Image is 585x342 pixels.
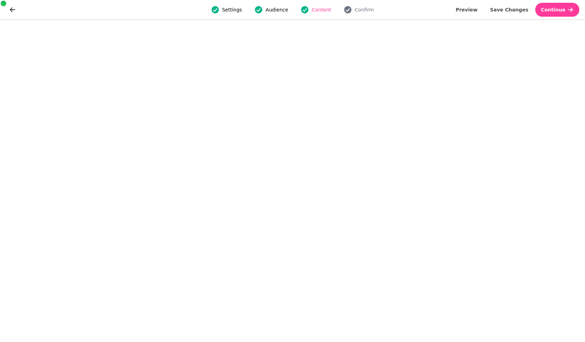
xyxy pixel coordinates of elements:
span: Settings [222,6,242,13]
span: Save Changes [490,7,529,12]
button: Save Changes [485,3,534,17]
span: Audience [266,6,288,13]
span: Content [312,6,331,13]
span: Continue [541,7,566,12]
span: Preview [456,7,478,12]
button: Continue [535,3,579,17]
button: Preview [450,3,483,17]
span: Confirm [355,6,374,13]
button: go back [6,3,19,17]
